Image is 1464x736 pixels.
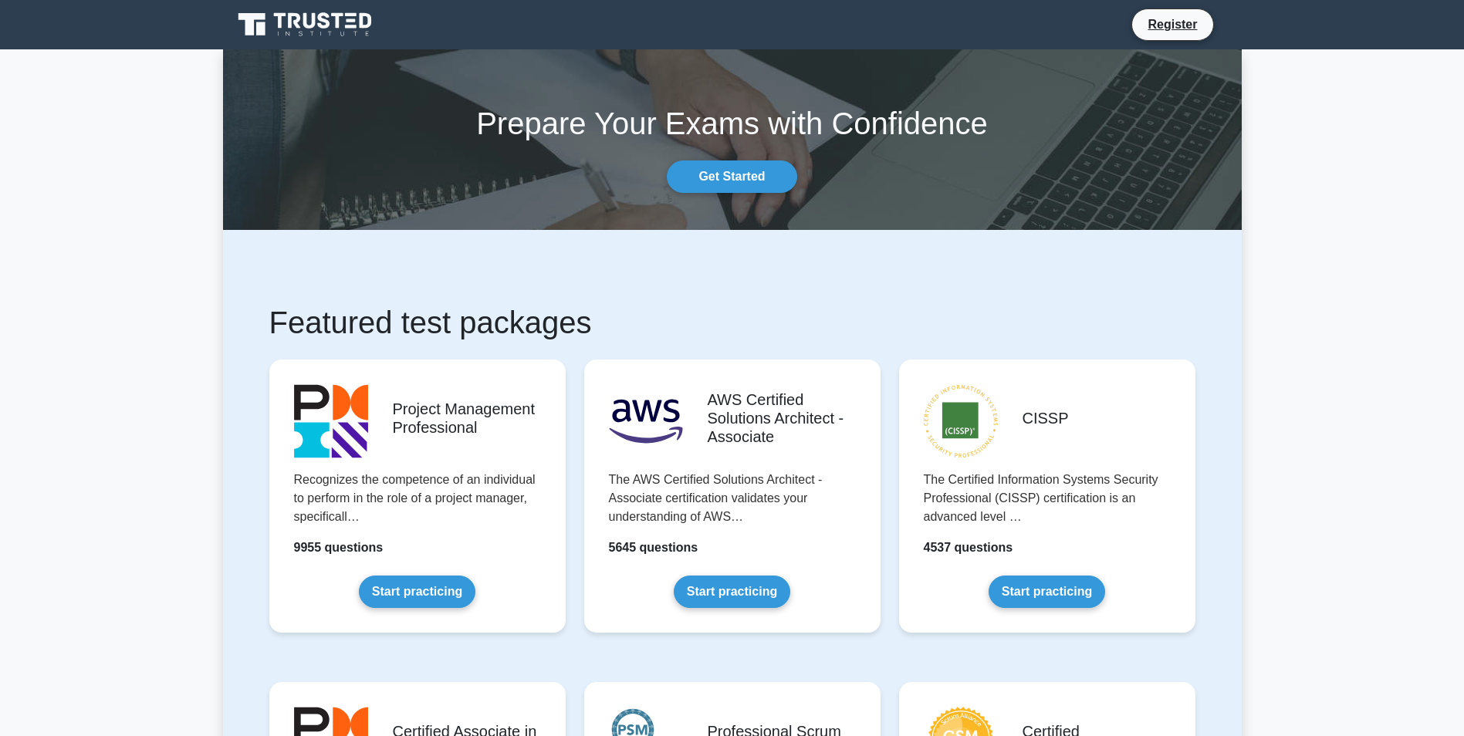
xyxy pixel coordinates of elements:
[1138,15,1206,34] a: Register
[989,576,1105,608] a: Start practicing
[667,160,796,193] a: Get Started
[269,304,1195,341] h1: Featured test packages
[674,576,790,608] a: Start practicing
[359,576,475,608] a: Start practicing
[223,105,1242,142] h1: Prepare Your Exams with Confidence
